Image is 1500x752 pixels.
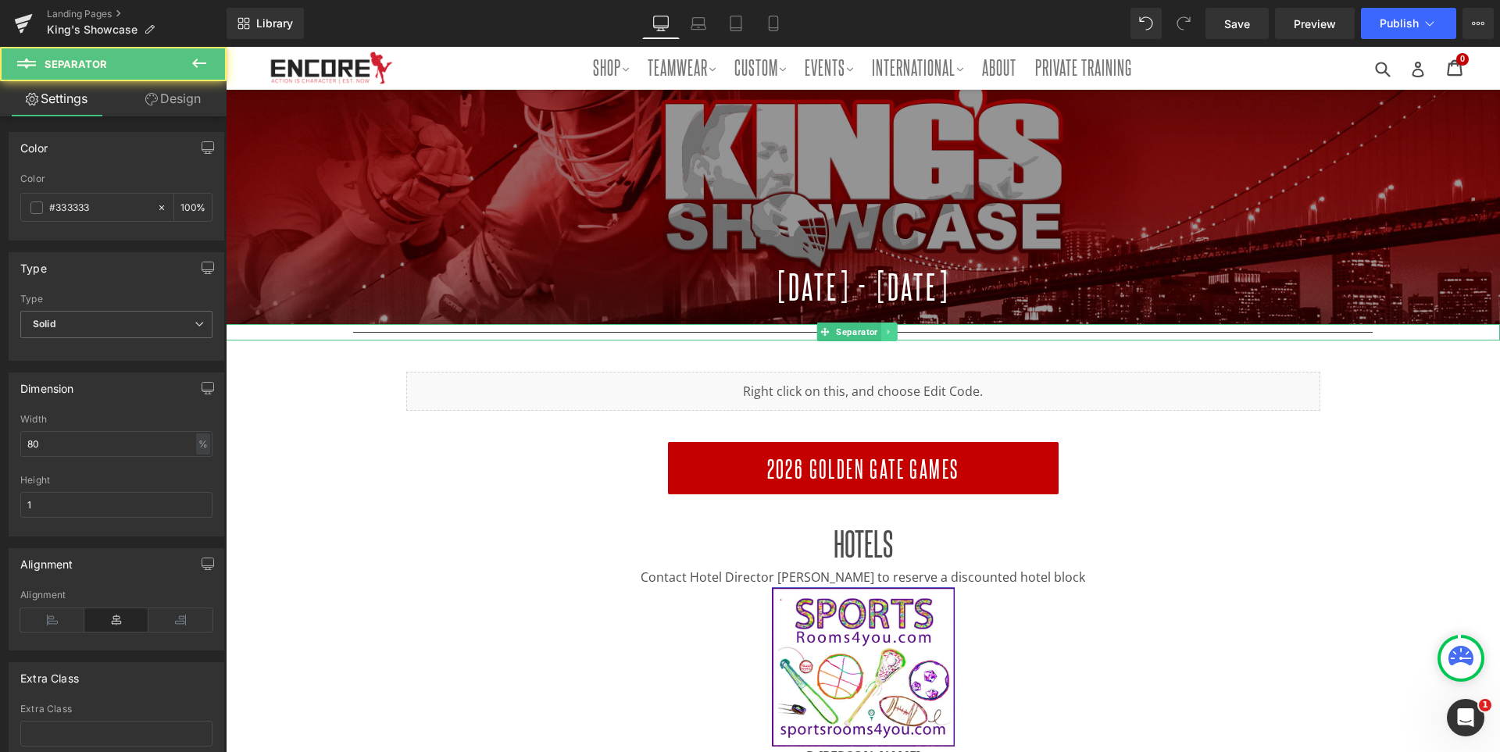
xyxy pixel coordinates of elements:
[116,81,230,116] a: Design
[20,590,212,601] div: Alignment
[47,23,137,36] span: King's Showcase
[20,431,212,457] input: auto
[227,8,304,39] a: New Library
[180,521,1095,540] p: Contact Hotel Director [PERSON_NAME] to reserve a discounted hotel block
[717,8,755,39] a: Tablet
[551,219,724,258] font: [DATE] - [DATE]
[174,194,212,221] div: %
[20,373,74,395] div: Dimension
[1447,699,1484,736] iframe: Intercom live chat
[196,433,210,454] div: %
[1221,3,1239,39] a: 0
[20,492,212,518] input: auto
[1145,3,1188,39] input: Search
[1230,6,1243,18] span: 0
[442,395,833,447] a: 2026 Golden Gate Games
[20,704,212,715] div: Extra Class
[501,4,568,38] a: Custom
[20,294,212,305] div: Type
[1380,17,1419,30] span: Publish
[1294,16,1336,32] span: Preview
[1361,8,1456,39] button: Publish
[256,16,293,30] span: Library
[638,4,745,38] a: International
[541,404,734,439] span: 2026 Golden Gate Games
[1462,8,1494,39] button: More
[642,8,680,39] a: Desktop
[49,199,149,216] input: Color
[655,276,672,294] a: Expand / Collapse
[1168,8,1199,39] button: Redo
[33,318,56,330] b: Solid
[580,700,695,718] strong: D [PERSON_NAME]
[20,173,212,184] div: Color
[1275,8,1355,39] a: Preview
[20,133,48,155] div: Color
[180,471,1095,522] h1: Hotels
[20,414,212,425] div: Width
[607,276,655,294] span: Separator
[1479,699,1491,711] span: 1
[802,4,914,38] a: Private Training
[47,8,227,20] a: Landing Pages
[755,8,792,39] a: Mobile
[1227,216,1274,490] iframe: Tidio Chat
[359,4,411,38] a: Shop
[680,8,717,39] a: Laptop
[20,663,79,685] div: Extra Class
[571,4,635,38] a: Events
[20,475,212,486] div: Height
[1224,16,1250,32] span: Save
[20,253,47,275] div: Type
[748,4,798,38] a: About
[414,4,498,38] a: Teamwear
[43,4,168,38] img: Encore Lacrosse Apparel
[20,549,73,571] div: Alignment
[45,58,107,70] span: Separator
[1130,8,1162,39] button: Undo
